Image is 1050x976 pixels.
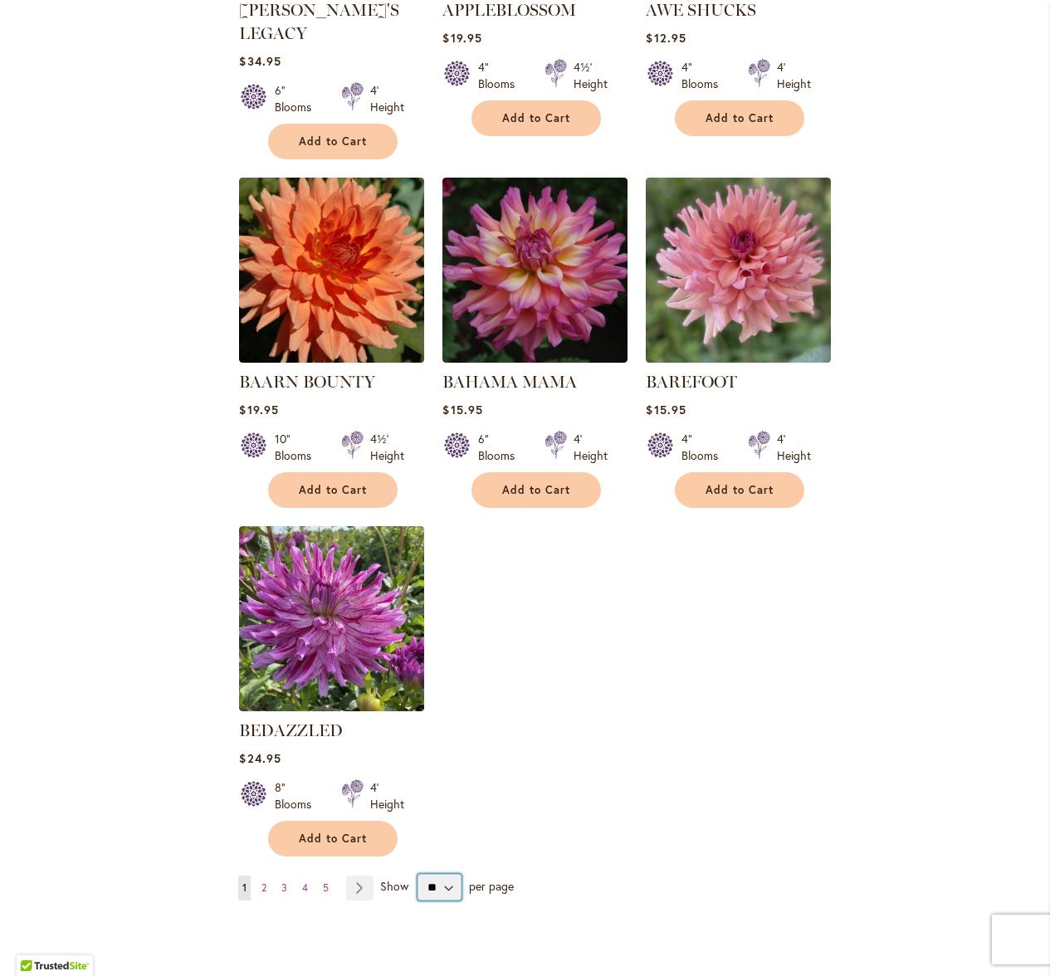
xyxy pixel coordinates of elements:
span: per page [469,878,514,894]
button: Add to Cart [675,472,804,508]
span: Add to Cart [299,832,367,846]
div: 6" Blooms [275,82,321,115]
span: Add to Cart [502,483,570,497]
div: 4" Blooms [681,431,728,464]
button: Add to Cart [471,100,601,136]
div: 4½' Height [370,431,404,464]
a: 4 [298,876,312,900]
span: Add to Cart [502,111,570,125]
button: Add to Cart [268,472,398,508]
img: Baarn Bounty [239,178,424,363]
div: 8" Blooms [275,779,321,813]
span: Add to Cart [299,134,367,149]
div: 4½' Height [574,59,608,92]
img: Bahama Mama [442,178,628,363]
span: $24.95 [239,750,281,766]
a: Bedazzled [239,699,424,715]
a: BAARN BOUNTY [239,372,375,392]
span: Add to Cart [299,483,367,497]
a: BAHAMA MAMA [442,372,577,392]
div: 4" Blooms [478,59,525,92]
a: BEDAZZLED [239,720,343,740]
span: Show [380,878,408,894]
span: $12.95 [646,30,686,46]
div: 4' Height [370,82,404,115]
iframe: Launch Accessibility Center [12,917,59,964]
span: Add to Cart [706,483,774,497]
img: Bedazzled [239,526,424,711]
span: $15.95 [442,402,482,417]
a: Bahama Mama [442,350,628,366]
button: Add to Cart [471,472,601,508]
span: $19.95 [239,402,278,417]
span: $34.95 [239,53,281,69]
span: 2 [261,881,266,894]
button: Add to Cart [268,821,398,856]
a: 5 [319,876,333,900]
div: 4' Height [777,431,811,464]
a: 3 [277,876,291,900]
div: 6" Blooms [478,431,525,464]
div: 10" Blooms [275,431,321,464]
div: 4' Height [777,59,811,92]
button: Add to Cart [268,124,398,159]
div: 4' Height [574,431,608,464]
span: Add to Cart [706,111,774,125]
span: 5 [323,881,329,894]
button: Add to Cart [675,100,804,136]
a: Baarn Bounty [239,350,424,366]
span: 3 [281,881,287,894]
a: BAREFOOT [646,350,831,366]
span: 1 [242,881,247,894]
a: BAREFOOT [646,372,737,392]
div: 4' Height [370,779,404,813]
div: 4" Blooms [681,59,728,92]
span: $19.95 [442,30,481,46]
span: 4 [302,881,308,894]
img: BAREFOOT [646,178,831,363]
a: 2 [257,876,271,900]
span: $15.95 [646,402,686,417]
